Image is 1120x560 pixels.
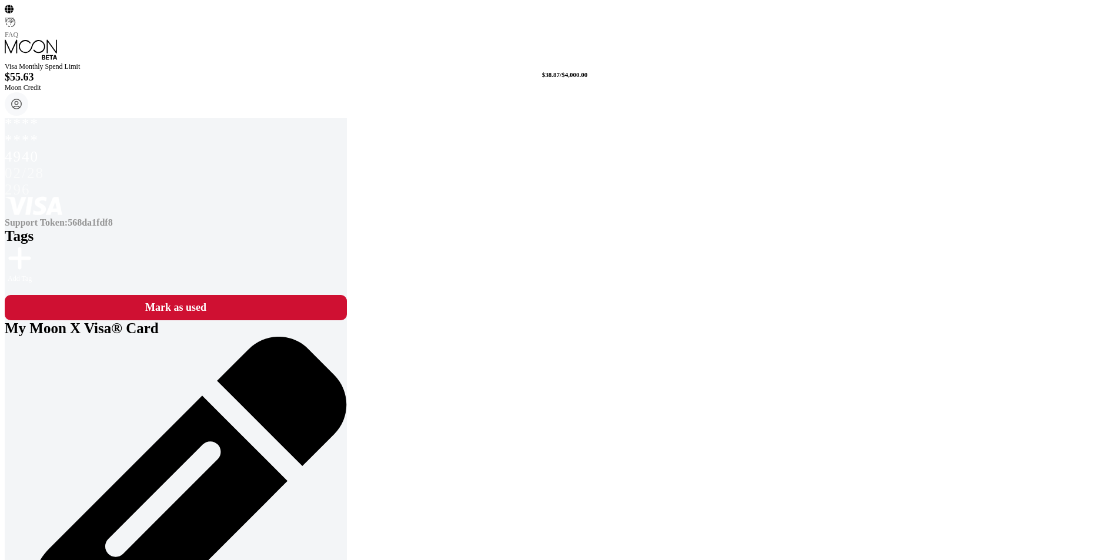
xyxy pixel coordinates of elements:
div: 02/28 [5,163,347,180]
div: Add Tag [8,244,32,283]
div: My Moon X Visa® Card [5,320,313,337]
div: 296 [5,180,347,196]
div: 02/28 [5,165,347,182]
div: 296 [5,182,347,198]
div: 4940 [5,149,347,165]
div: Tags [5,228,347,244]
div: Support Token: 568da1fdf8 [5,217,347,228]
div: Support Token:568da1fdf8 [5,217,347,228]
div: Mark as used [11,301,341,314]
div: EN [5,16,16,25]
div: Mark as used [5,295,347,320]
